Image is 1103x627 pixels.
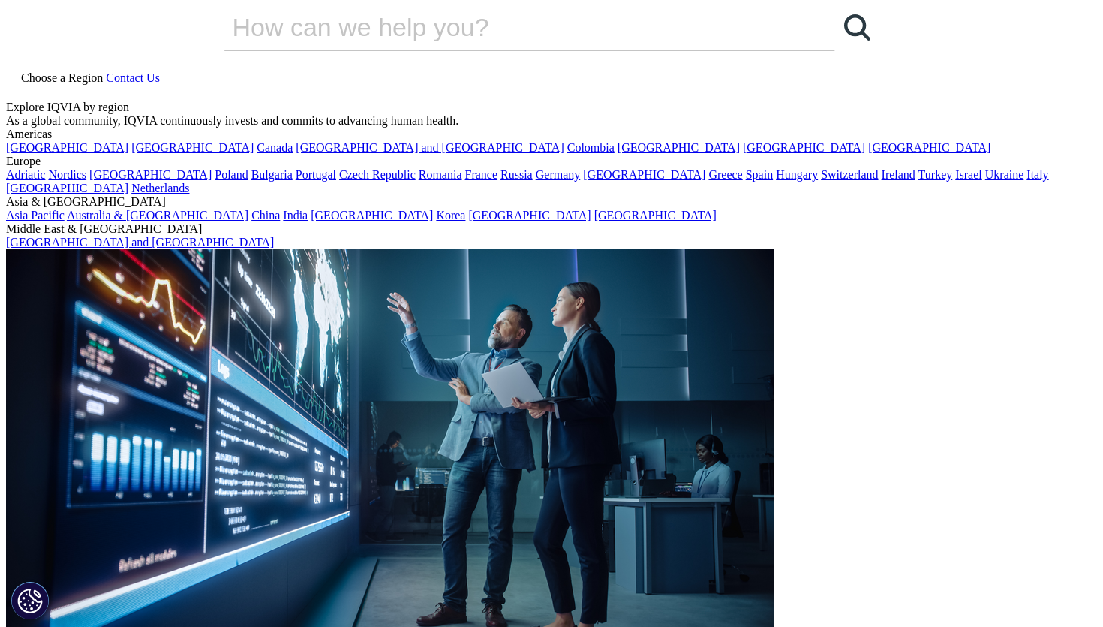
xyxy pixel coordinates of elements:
a: Italy [1026,168,1048,181]
a: [GEOGRAPHIC_DATA] [131,141,254,154]
a: [GEOGRAPHIC_DATA] [89,168,212,181]
a: Russia [500,168,533,181]
div: Asia & [GEOGRAPHIC_DATA] [6,195,1097,209]
a: Israel [955,168,982,181]
a: Contact Us [106,71,160,84]
a: Spain [746,168,773,181]
a: Netherlands [131,182,189,194]
a: India [283,209,308,222]
button: Cookie Settings [11,582,49,619]
a: Greece [708,168,742,181]
svg: Search [844,14,870,41]
a: [GEOGRAPHIC_DATA] [6,182,128,194]
a: Turkey [918,168,953,181]
a: [GEOGRAPHIC_DATA] and [GEOGRAPHIC_DATA] [296,141,564,154]
a: [GEOGRAPHIC_DATA] [594,209,717,222]
input: Search [224,5,792,50]
a: Romania [419,168,462,181]
a: Ukraine [985,168,1024,181]
a: [GEOGRAPHIC_DATA] [311,209,433,222]
span: Choose a Region [21,71,103,84]
div: Americas [6,128,1097,141]
a: Colombia [567,141,615,154]
a: Canada [257,141,293,154]
a: [GEOGRAPHIC_DATA] and [GEOGRAPHIC_DATA] [6,236,274,249]
a: China [251,209,280,222]
a: Australia & [GEOGRAPHIC_DATA] [67,209,248,222]
a: Poland [215,168,248,181]
a: Korea [436,209,465,222]
a: [GEOGRAPHIC_DATA] [6,141,128,154]
a: Switzerland [821,168,878,181]
a: Czech Republic [339,168,416,181]
div: As a global community, IQVIA continuously invests and commits to advancing human health. [6,114,1097,128]
a: Adriatic [6,168,45,181]
a: Asia Pacific [6,209,65,222]
a: Hungary [776,168,818,181]
a: [GEOGRAPHIC_DATA] [468,209,591,222]
a: [GEOGRAPHIC_DATA] [868,141,990,154]
a: France [465,168,498,181]
a: [GEOGRAPHIC_DATA] [618,141,740,154]
a: Ireland [882,168,915,181]
a: Germany [536,168,581,181]
a: Search [835,5,880,50]
a: [GEOGRAPHIC_DATA] [743,141,865,154]
div: Explore IQVIA by region [6,101,1097,114]
a: Portugal [296,168,336,181]
div: Middle East & [GEOGRAPHIC_DATA] [6,222,1097,236]
a: Bulgaria [251,168,293,181]
a: Nordics [48,168,86,181]
div: Europe [6,155,1097,168]
a: [GEOGRAPHIC_DATA] [583,168,705,181]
